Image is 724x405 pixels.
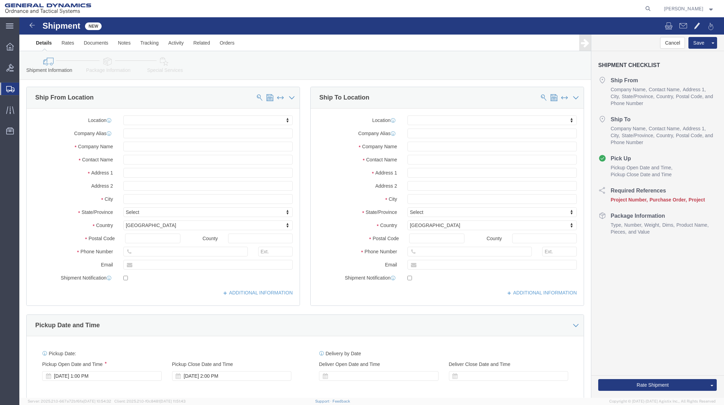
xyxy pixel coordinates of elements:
button: [PERSON_NAME] [664,4,715,13]
span: Copyright © [DATE]-[DATE] Agistix Inc., All Rights Reserved [609,398,716,404]
span: Client: 2025.21.0-f0c8481 [114,399,186,403]
a: Support [315,399,332,403]
span: [DATE] 10:54:32 [83,399,111,403]
img: logo [5,3,91,14]
span: Mariano Maldonado [664,5,703,12]
span: [DATE] 11:51:43 [160,399,186,403]
iframe: FS Legacy Container [19,17,724,398]
a: Feedback [332,399,350,403]
span: Server: 2025.21.0-667a72bf6fa [28,399,111,403]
